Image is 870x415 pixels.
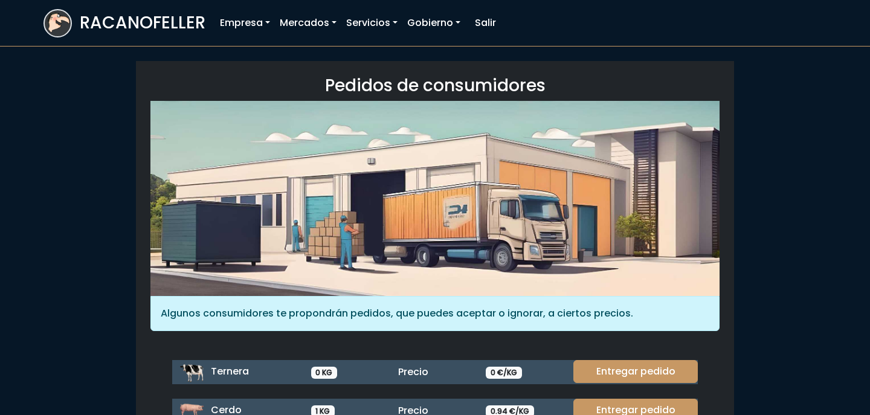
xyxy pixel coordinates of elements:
[573,360,698,383] a: Entregar pedido
[470,11,501,35] a: Salir
[486,367,522,379] span: 0 €/KG
[275,11,341,35] a: Mercados
[150,76,720,96] h3: Pedidos de consumidores
[43,6,205,40] a: RACANOFELLER
[179,360,204,384] img: ternera.png
[391,365,478,379] div: Precio
[211,364,249,378] span: Ternera
[402,11,465,35] a: Gobierno
[150,296,720,331] div: Algunos consumidores te propondrán pedidos, que puedes aceptar o ignorar, a ciertos precios.
[215,11,275,35] a: Empresa
[341,11,402,35] a: Servicios
[45,10,71,33] img: logoracarojo.png
[150,101,720,296] img: orders.jpg
[80,13,205,33] h3: RACANOFELLER
[311,367,338,379] span: 0 KG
